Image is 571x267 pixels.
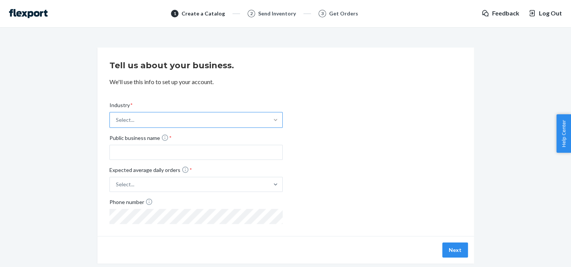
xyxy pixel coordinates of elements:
span: Public business name [109,134,172,145]
button: Help Center [556,114,571,153]
span: Industry [109,101,133,112]
button: Log Out [528,9,562,18]
div: Select... [116,116,134,124]
img: Flexport logo [9,9,48,18]
span: Expected average daily orders [109,166,192,177]
div: Create a Catalog [182,10,225,17]
span: 3 [321,10,324,17]
span: Log Out [539,9,562,18]
input: Public business name * [109,145,283,160]
span: 1 [174,10,176,17]
button: Next [442,242,468,258]
p: We'll use this info to set up your account. [109,78,462,86]
a: Feedback [482,9,519,18]
div: Select... [116,181,134,188]
h2: Tell us about your business. [109,60,462,72]
div: Get Orders [329,10,358,17]
span: Feedback [492,9,519,18]
div: Send Inventory [258,10,296,17]
span: Phone number [109,198,153,209]
span: 2 [250,10,253,17]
